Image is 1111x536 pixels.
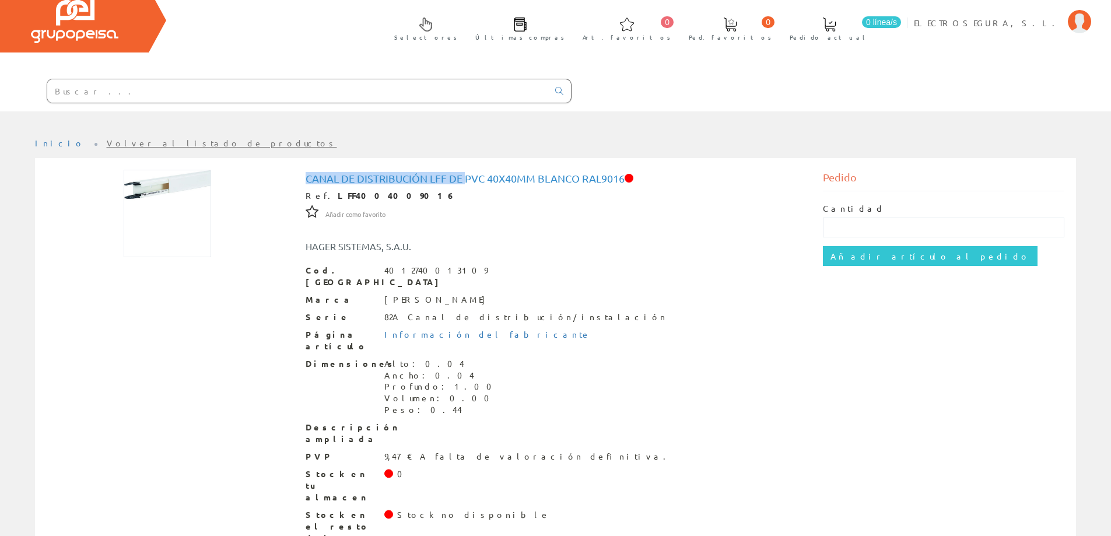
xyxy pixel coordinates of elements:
[35,138,85,148] a: Inicio
[383,8,463,48] a: Selectores
[384,294,491,306] div: [PERSON_NAME]
[384,404,499,416] div: Peso: 0.44
[397,468,409,480] div: 0
[384,358,499,370] div: Alto: 0.04
[914,17,1062,29] span: ELECTROSEGURA, S.L.
[325,210,385,219] span: Añadir como favorito
[384,265,488,276] div: 4012740013109
[384,311,667,323] div: 82A Canal de distribución/instalación
[306,358,376,370] span: Dimensiones
[338,190,455,201] strong: LFF4004009016
[762,16,774,28] span: 0
[778,8,904,48] a: 0 línea/s Pedido actual
[306,329,376,352] span: Página artículo
[306,190,806,202] div: Ref.
[914,8,1091,19] a: ELECTROSEGURA, S.L.
[397,509,550,521] div: Stock no disponible
[583,31,671,43] span: Art. favoritos
[384,451,673,463] div: 9,47 € A falta de valoración definitiva.
[823,246,1038,266] input: Añadir artículo al pedido
[306,294,376,306] span: Marca
[689,31,772,43] span: Ped. favoritos
[124,170,211,257] img: Foto artículo Canal de distribución LFF de PVC 40x40mm blanco RAL9016 (150x150)
[107,138,337,148] a: Volver al listado de productos
[790,31,869,43] span: Pedido actual
[394,31,457,43] span: Selectores
[306,265,376,288] span: Cod. [GEOGRAPHIC_DATA]
[384,370,499,381] div: Ancho: 0.04
[306,311,376,323] span: Serie
[297,240,599,253] div: HAGER SISTEMAS, S.A.U.
[661,16,674,28] span: 0
[464,8,570,48] a: Últimas compras
[384,329,591,339] a: Información del fabricante
[823,203,885,215] label: Cantidad
[306,422,376,445] span: Descripción ampliada
[384,393,499,404] div: Volumen: 0.00
[306,173,806,184] h1: Canal de distribución LFF de PVC 40x40mm blanco RAL9016
[47,79,548,103] input: Buscar ...
[306,468,376,503] span: Stock en tu almacen
[475,31,565,43] span: Últimas compras
[862,16,901,28] span: 0 línea/s
[823,170,1064,191] div: Pedido
[384,381,499,393] div: Profundo: 1.00
[306,451,376,463] span: PVP
[325,208,385,219] a: Añadir como favorito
